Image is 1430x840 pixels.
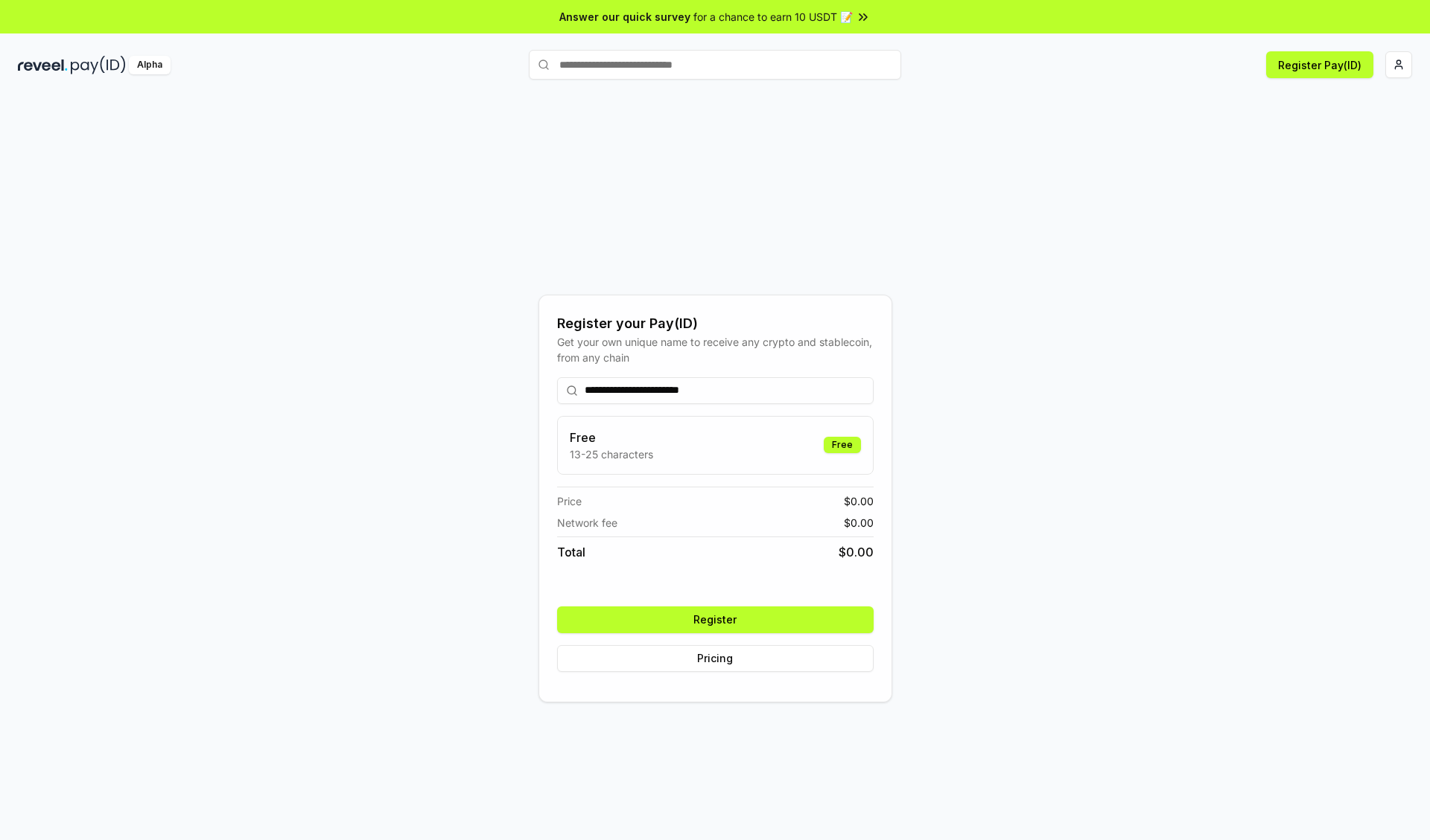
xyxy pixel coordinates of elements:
[557,515,617,530] span: Network fee
[559,9,690,25] span: Answer our quick survey
[557,645,874,672] button: Pricing
[18,56,68,74] img: reveel_dark
[1266,51,1373,78] button: Register Pay(ID)
[824,437,861,453] div: Free
[844,515,874,530] span: $ 0.00
[557,493,582,509] span: Price
[129,56,171,74] div: Alpha
[557,313,874,334] div: Register your Pay(ID)
[570,429,653,446] h3: Free
[693,9,853,25] span: for a chance to earn 10 USDT 📝
[844,493,874,509] span: $ 0.00
[557,334,874,365] div: Get your own unique name to receive any crypto and stablecoin, from any chain
[71,56,126,74] img: pay_id
[570,446,653,462] p: 13-25 characters
[557,543,585,561] span: Total
[557,606,874,633] button: Register
[839,543,874,561] span: $ 0.00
